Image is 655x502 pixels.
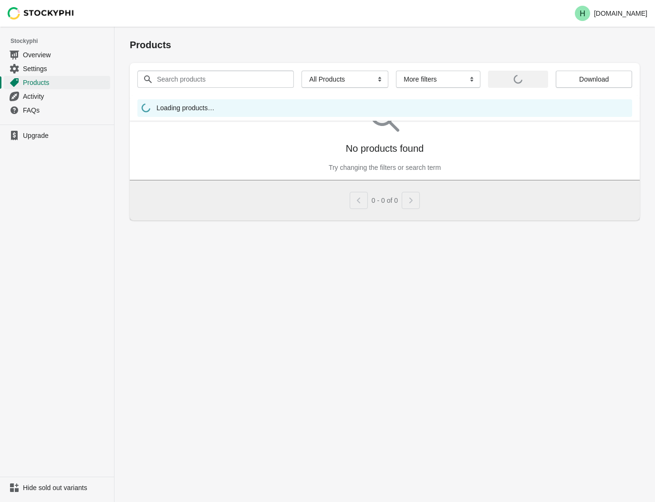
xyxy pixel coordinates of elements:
[4,103,110,117] a: FAQs
[130,38,640,52] h1: Products
[23,50,108,60] span: Overview
[4,75,110,89] a: Products
[350,188,420,209] nav: Pagination
[329,163,441,172] p: Try changing the filters or search term
[156,103,214,115] span: Loading products…
[575,6,590,21] span: Avatar with initials H
[23,64,108,73] span: Settings
[571,4,651,23] button: Avatar with initials H[DOMAIN_NAME]
[594,10,647,17] p: [DOMAIN_NAME]
[23,105,108,115] span: FAQs
[579,75,609,83] span: Download
[23,78,108,87] span: Products
[10,36,114,46] span: Stockyphi
[580,10,585,18] text: H
[372,197,398,204] span: 0 - 0 of 0
[8,7,74,20] img: Stockyphi
[23,483,108,492] span: Hide sold out variants
[23,131,108,140] span: Upgrade
[156,71,277,88] input: Search products
[4,481,110,494] a: Hide sold out variants
[556,71,632,88] button: Download
[23,92,108,101] span: Activity
[4,62,110,75] a: Settings
[4,129,110,142] a: Upgrade
[4,89,110,103] a: Activity
[346,142,424,155] p: No products found
[4,48,110,62] a: Overview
